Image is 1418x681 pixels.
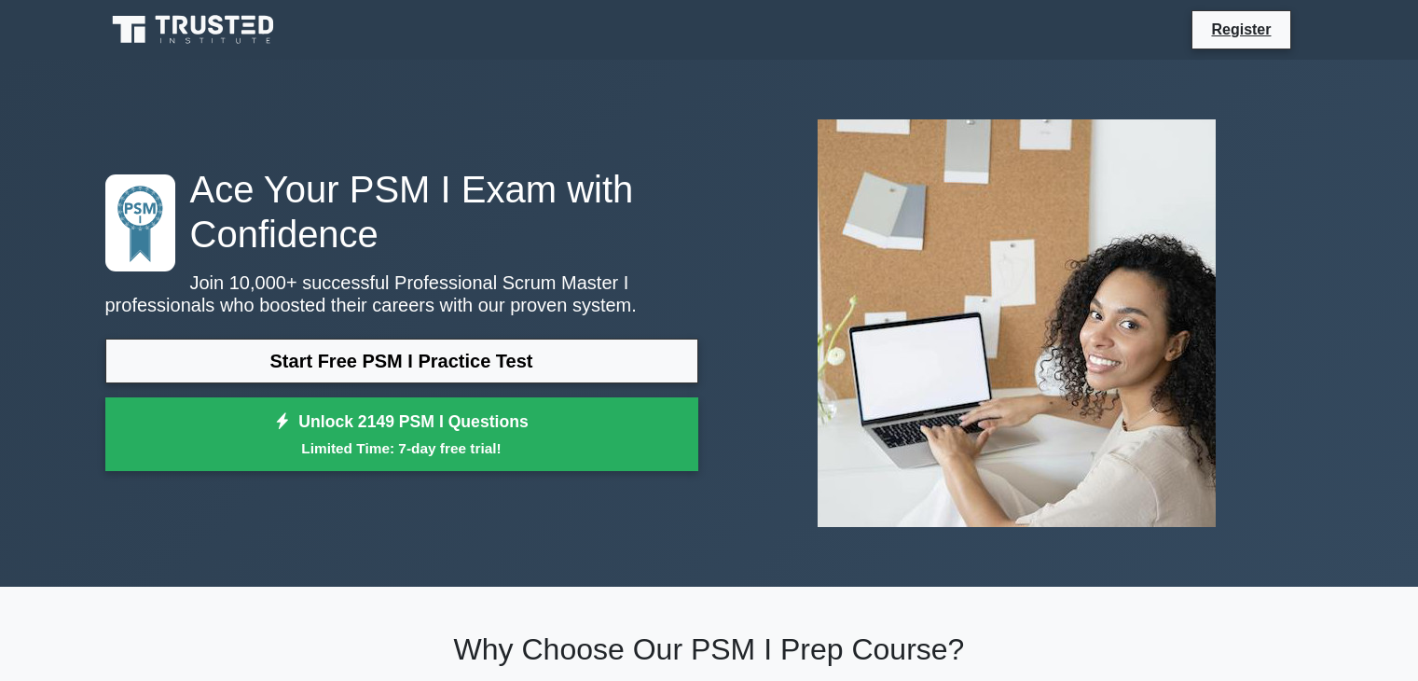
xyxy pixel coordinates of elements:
h2: Why Choose Our PSM I Prep Course? [105,632,1314,667]
a: Register [1200,18,1282,41]
a: Start Free PSM I Practice Test [105,339,698,383]
h1: Ace Your PSM I Exam with Confidence [105,167,698,257]
a: Unlock 2149 PSM I QuestionsLimited Time: 7-day free trial! [105,397,698,472]
small: Limited Time: 7-day free trial! [129,438,675,459]
p: Join 10,000+ successful Professional Scrum Master I professionals who boosted their careers with ... [105,271,698,316]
